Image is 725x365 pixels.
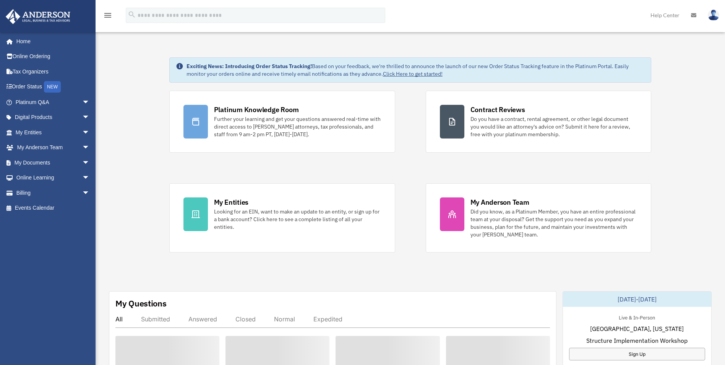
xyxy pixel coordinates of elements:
a: Tax Organizers [5,64,101,79]
div: My Anderson Team [470,197,529,207]
a: Contract Reviews Do you have a contract, rental agreement, or other legal document you would like... [426,91,652,153]
span: arrow_drop_down [82,125,97,140]
div: Platinum Knowledge Room [214,105,299,114]
div: My Questions [115,298,167,309]
a: Digital Productsarrow_drop_down [5,110,101,125]
a: Platinum Knowledge Room Further your learning and get your questions answered real-time with dire... [169,91,395,153]
span: arrow_drop_down [82,170,97,186]
div: Do you have a contract, rental agreement, or other legal document you would like an attorney's ad... [470,115,637,138]
a: Order StatusNEW [5,79,101,95]
a: Platinum Q&Aarrow_drop_down [5,95,101,110]
a: My Entitiesarrow_drop_down [5,125,101,140]
span: arrow_drop_down [82,140,97,156]
a: My Anderson Teamarrow_drop_down [5,140,101,155]
div: Answered [188,315,217,323]
a: menu [103,13,112,20]
a: Home [5,34,97,49]
a: Click Here to get started! [383,70,443,77]
span: arrow_drop_down [82,95,97,110]
a: Online Ordering [5,49,101,64]
a: My Documentsarrow_drop_down [5,155,101,170]
div: Closed [235,315,256,323]
div: All [115,315,123,323]
a: Events Calendar [5,200,101,216]
div: Contract Reviews [470,105,525,114]
img: Anderson Advisors Platinum Portal [3,9,73,24]
a: Online Learningarrow_drop_down [5,170,101,186]
i: menu [103,11,112,20]
a: Sign Up [569,348,705,360]
a: My Anderson Team Did you know, as a Platinum Member, you have an entire professional team at your... [426,183,652,253]
span: Structure Implementation Workshop [586,336,688,345]
strong: Exciting News: Introducing Order Status Tracking! [187,63,312,70]
span: arrow_drop_down [82,110,97,125]
a: Billingarrow_drop_down [5,185,101,200]
i: search [128,10,136,19]
span: [GEOGRAPHIC_DATA], [US_STATE] [590,324,684,333]
div: Submitted [141,315,170,323]
div: Expedited [313,315,342,323]
div: Live & In-Person [613,313,661,321]
span: arrow_drop_down [82,155,97,171]
div: Did you know, as a Platinum Member, you have an entire professional team at your disposal? Get th... [470,208,637,238]
div: Normal [274,315,295,323]
div: My Entities [214,197,248,207]
a: My Entities Looking for an EIN, want to make an update to an entity, or sign up for a bank accoun... [169,183,395,253]
div: Based on your feedback, we're thrilled to announce the launch of our new Order Status Tracking fe... [187,62,645,78]
span: arrow_drop_down [82,185,97,201]
div: NEW [44,81,61,93]
div: Further your learning and get your questions answered real-time with direct access to [PERSON_NAM... [214,115,381,138]
img: User Pic [708,10,719,21]
div: Looking for an EIN, want to make an update to an entity, or sign up for a bank account? Click her... [214,208,381,231]
div: [DATE]-[DATE] [563,292,711,307]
